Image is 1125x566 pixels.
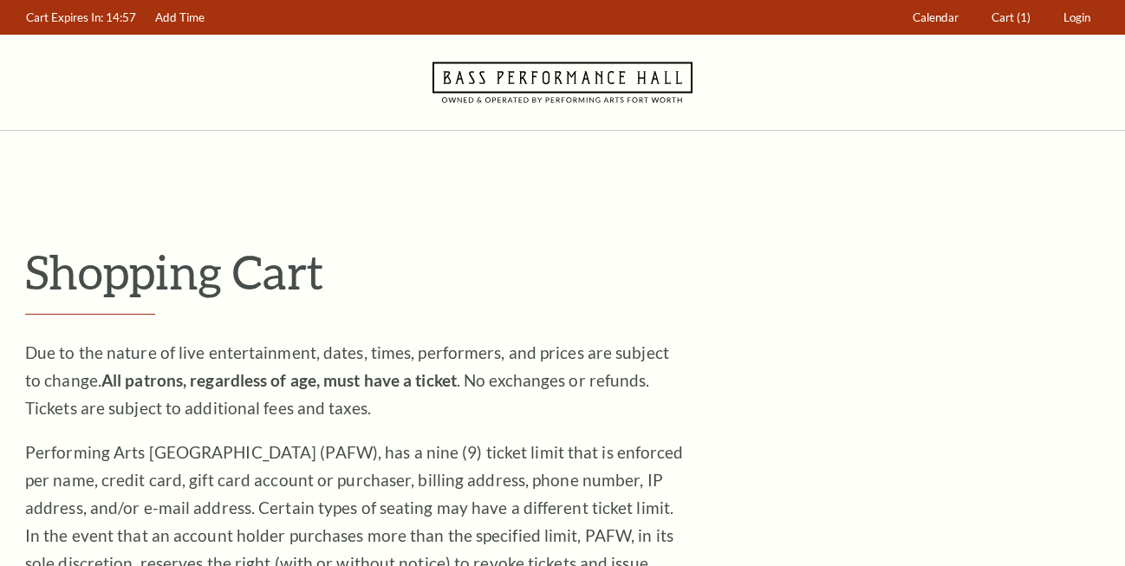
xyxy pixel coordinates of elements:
[905,1,967,35] a: Calendar
[147,1,213,35] a: Add Time
[26,10,103,24] span: Cart Expires In:
[1017,10,1031,24] span: (1)
[25,342,669,418] span: Due to the nature of live entertainment, dates, times, performers, and prices are subject to chan...
[992,10,1014,24] span: Cart
[106,10,136,24] span: 14:57
[1056,1,1099,35] a: Login
[984,1,1039,35] a: Cart (1)
[1063,10,1090,24] span: Login
[101,370,457,390] strong: All patrons, regardless of age, must have a ticket
[25,244,1100,300] p: Shopping Cart
[913,10,959,24] span: Calendar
